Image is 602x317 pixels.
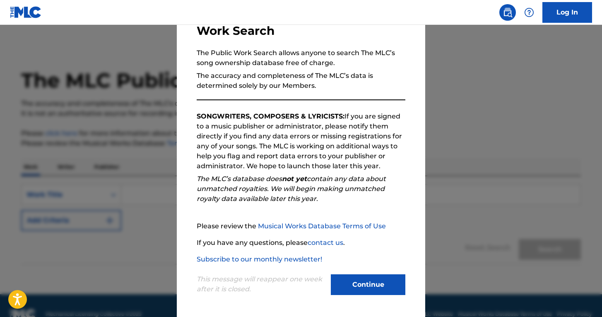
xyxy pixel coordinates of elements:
[197,274,326,294] p: This message will reappear one week after it is closed.
[308,239,343,247] a: contact us
[542,2,592,23] a: Log In
[503,7,513,17] img: search
[197,48,405,68] p: The Public Work Search allows anyone to search The MLC’s song ownership database free of charge.
[197,238,405,248] p: If you have any questions, please .
[197,255,322,263] a: Subscribe to our monthly newsletter!
[10,6,42,18] img: MLC Logo
[521,4,537,21] div: Help
[197,71,405,91] p: The accuracy and completeness of The MLC’s data is determined solely by our Members.
[331,274,405,295] button: Continue
[524,7,534,17] img: help
[197,175,386,203] em: The MLC’s database does contain any data about unmatched royalties. We will begin making unmatche...
[197,221,405,231] p: Please review the
[499,4,516,21] a: Public Search
[282,175,307,183] strong: not yet
[197,111,405,171] p: If you are signed to a music publisher or administrator, please notify them directly if you find ...
[258,222,386,230] a: Musical Works Database Terms of Use
[197,112,344,120] strong: SONGWRITERS, COMPOSERS & LYRICISTS:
